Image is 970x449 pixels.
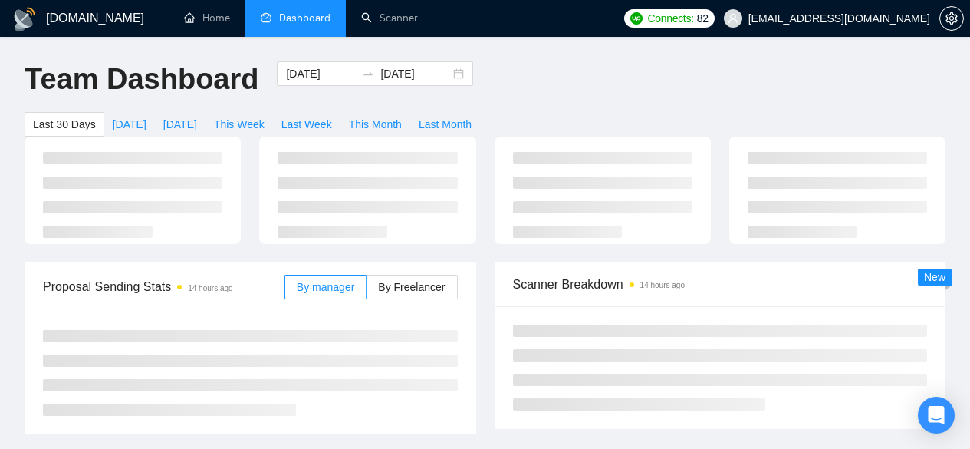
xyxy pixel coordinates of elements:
span: setting [940,12,963,25]
span: This Month [349,116,402,133]
a: homeHome [184,12,230,25]
span: Connects: [647,10,693,27]
span: swap-right [362,68,374,80]
div: Open Intercom Messenger [918,397,955,434]
span: By Freelancer [378,281,445,293]
span: 82 [697,10,709,27]
span: Dashboard [279,12,330,25]
input: Start date [286,65,356,82]
span: Proposal Sending Stats [43,277,284,296]
button: setting [939,6,964,31]
time: 14 hours ago [188,284,232,292]
span: [DATE] [113,116,146,133]
h1: Team Dashboard [25,61,258,97]
button: [DATE] [104,112,155,137]
button: This Week [206,112,273,137]
span: Last Month [419,116,472,133]
button: Last Week [273,112,340,137]
span: Last 30 Days [33,116,96,133]
button: This Month [340,112,410,137]
span: This Week [214,116,265,133]
a: searchScanner [361,12,418,25]
img: upwork-logo.png [630,12,643,25]
span: user [728,13,738,24]
span: New [924,271,945,283]
span: [DATE] [163,116,197,133]
span: Last Week [281,116,332,133]
span: dashboard [261,12,271,23]
img: logo [12,7,37,31]
button: [DATE] [155,112,206,137]
button: Last Month [410,112,480,137]
time: 14 hours ago [640,281,685,289]
span: By manager [297,281,354,293]
span: to [362,68,374,80]
input: End date [380,65,450,82]
a: setting [939,12,964,25]
button: Last 30 Days [25,112,104,137]
span: Scanner Breakdown [513,275,928,294]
